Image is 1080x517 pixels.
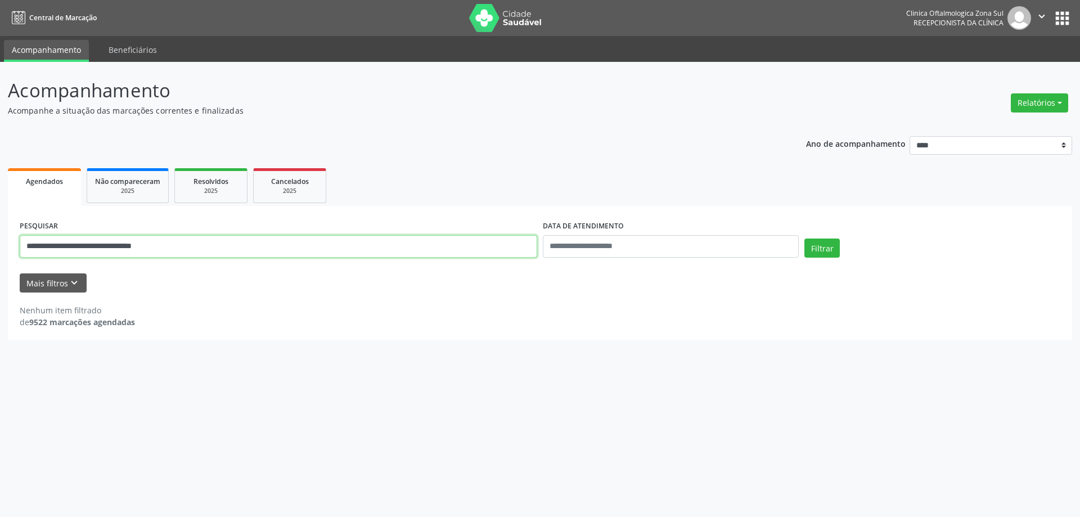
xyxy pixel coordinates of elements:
label: PESQUISAR [20,218,58,235]
a: Central de Marcação [8,8,97,27]
button: Relatórios [1011,93,1068,113]
a: Acompanhamento [4,40,89,62]
div: Clinica Oftalmologica Zona Sul [906,8,1003,18]
span: Central de Marcação [29,13,97,23]
div: 2025 [262,187,318,195]
div: de [20,316,135,328]
p: Acompanhe a situação das marcações correntes e finalizadas [8,105,753,116]
strong: 9522 marcações agendadas [29,317,135,327]
button: apps [1052,8,1072,28]
div: Nenhum item filtrado [20,304,135,316]
p: Ano de acompanhamento [806,136,906,150]
p: Acompanhamento [8,77,753,105]
i: keyboard_arrow_down [68,277,80,289]
span: Cancelados [271,177,309,186]
span: Recepcionista da clínica [913,18,1003,28]
label: DATA DE ATENDIMENTO [543,218,624,235]
div: 2025 [95,187,160,195]
a: Beneficiários [101,40,165,60]
button: Mais filtroskeyboard_arrow_down [20,273,87,293]
span: Não compareceram [95,177,160,186]
button:  [1031,6,1052,30]
img: img [1007,6,1031,30]
span: Agendados [26,177,63,186]
i:  [1036,10,1048,23]
button: Filtrar [804,239,840,258]
div: 2025 [183,187,239,195]
span: Resolvidos [193,177,228,186]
